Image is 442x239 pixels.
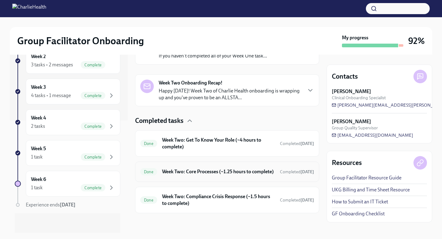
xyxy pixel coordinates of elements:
[332,88,371,95] strong: [PERSON_NAME]
[280,197,314,203] span: June 22nd, 2025 11:46
[15,109,120,135] a: Week 42 tasksComplete
[31,61,73,68] div: 3 tasks • 2 messages
[31,115,46,121] h6: Week 4
[280,141,314,146] span: Completed
[332,158,362,167] h4: Resources
[300,198,314,203] strong: [DATE]
[81,186,105,190] span: Complete
[135,116,319,125] div: Completed tasks
[31,53,46,60] h6: Week 2
[280,141,314,147] span: July 2nd, 2025 13:52
[332,118,371,125] strong: [PERSON_NAME]
[12,4,46,14] img: CharlieHealth
[332,95,386,101] span: Clinical Onboarding Specialist
[332,174,401,181] a: Group Facilitator Resource Guide
[81,63,105,67] span: Complete
[140,167,314,177] a: DoneWeek Two: Core Processes (~1.25 hours to complete)Completed[DATE]
[81,155,105,159] span: Complete
[31,176,46,183] h6: Week 6
[31,92,71,99] div: 4 tasks • 1 message
[81,93,105,98] span: Complete
[300,141,314,146] strong: [DATE]
[280,198,314,203] span: Completed
[332,210,385,217] a: GF Onboarding Checklist
[17,35,144,47] h2: Group Facilitator Onboarding
[332,132,413,138] a: [EMAIL_ADDRESS][DOMAIN_NAME]
[332,186,410,193] a: UKG Billing and Time Sheet Resource
[280,169,314,174] span: Completed
[140,141,157,146] span: Done
[408,35,425,46] h3: 92%
[280,169,314,175] span: June 22nd, 2025 02:07
[162,137,275,150] h6: Week Two: Get To Know Your Role (~4 hours to complete)
[31,145,46,152] h6: Week 5
[159,80,223,86] strong: Week Two Onboarding Recap!
[140,198,157,202] span: Done
[81,124,105,129] span: Complete
[15,48,120,74] a: Week 23 tasks • 2 messagesComplete
[31,184,43,191] div: 1 task
[15,79,120,104] a: Week 34 tasks • 1 messageComplete
[162,193,275,207] h6: Week Two: Compliance Crisis Response (~1.5 hours to complete)
[140,192,314,208] a: DoneWeek Two: Compliance Crisis Response (~1.5 hours to complete)Completed[DATE]
[31,84,46,91] h6: Week 3
[159,88,302,101] p: Happy [DATE]! Week Two of Charlie Health onboarding is wrapping up and you've proven to be an ALL...
[15,140,120,166] a: Week 51 taskComplete
[31,154,43,160] div: 1 task
[332,72,358,81] h4: Contacts
[140,135,314,151] a: DoneWeek Two: Get To Know Your Role (~4 hours to complete)Completed[DATE]
[332,125,378,131] span: Group Quality Supervisor
[26,202,76,208] span: Experience ends
[135,116,184,125] h4: Completed tasks
[31,123,45,130] div: 2 tasks
[60,202,76,208] strong: [DATE]
[159,53,267,59] p: If you haven't completed all of your Week One task...
[140,170,157,174] span: Done
[342,34,368,41] strong: My progress
[162,168,275,175] h6: Week Two: Core Processes (~1.25 hours to complete)
[300,169,314,174] strong: [DATE]
[15,171,120,197] a: Week 61 taskComplete
[332,198,388,205] a: How to Submit an IT Ticket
